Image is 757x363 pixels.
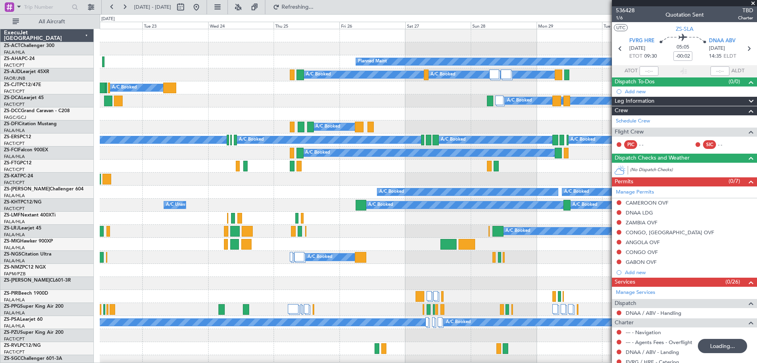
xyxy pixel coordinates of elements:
[4,200,41,205] a: ZS-KHTPC12/NG
[666,11,704,19] div: Quotation Sent
[630,167,757,175] div: (No Dispatch Checks)
[4,343,20,348] span: ZS-RVL
[738,15,753,21] span: Charter
[4,252,51,257] a: ZS-NGSCitation Ultra
[731,67,744,75] span: ALDT
[4,330,63,335] a: ZS-PZUSuper King Air 200
[615,77,654,87] span: Dispatch To-Dos
[4,291,18,296] span: ZS-PIR
[571,134,595,146] div: A/C Booked
[21,19,83,24] span: All Aircraft
[4,43,21,48] span: ZS-ACT
[4,258,25,264] a: FALA/HLA
[629,45,645,53] span: [DATE]
[4,232,25,238] a: FALA/HLA
[446,316,471,328] div: A/C Booked
[4,187,50,192] span: ZS-[PERSON_NAME]
[615,177,633,186] span: Permits
[723,53,736,60] span: ELDT
[4,122,19,126] span: ZS-DFI
[564,186,589,198] div: A/C Booked
[505,225,530,237] div: A/C Booked
[626,349,679,355] a: DNAA / ABV - Landing
[4,161,32,166] a: ZS-FTGPC12
[339,22,405,29] div: Fri 26
[703,140,716,149] div: SIC
[626,249,658,256] div: CONGO OVF
[4,206,24,212] a: FACT/CPT
[4,83,41,87] a: ZS-CJTPC12/47E
[626,229,714,236] div: CONGO, [GEOGRAPHIC_DATA] OVF
[4,291,48,296] a: ZS-PIRBeech 1900D
[4,349,24,355] a: FACT/CPT
[4,141,24,147] a: FACT/CPT
[615,278,635,287] span: Services
[626,310,681,316] a: DNAA / ABV - Handling
[4,109,21,113] span: ZS-DCC
[441,134,466,146] div: A/C Booked
[507,95,532,107] div: A/C Booked
[4,70,49,74] a: ZS-AJDLearjet 45XR
[4,213,56,218] a: ZS-LMFNextant 400XTi
[709,37,736,45] span: DNAA ABV
[4,226,41,231] a: ZS-LRJLearjet 45
[4,356,62,361] a: ZS-SGCChallenger 601-3A
[626,209,653,216] div: DNAA LDG
[405,22,471,29] div: Sat 27
[625,269,753,276] div: Add new
[4,304,63,309] a: ZS-PPGSuper King Air 200
[709,53,722,60] span: 14:35
[4,154,25,160] a: FALA/HLA
[615,97,654,106] span: Leg Information
[639,141,657,148] div: - -
[616,188,654,196] a: Manage Permits
[358,56,387,68] div: Planned Maint
[4,343,41,348] a: ZS-RVLPC12/NG
[729,77,740,86] span: (0/0)
[626,239,660,246] div: ANGOLA OVF
[602,22,668,29] div: Tue 30
[4,56,22,61] span: ZS-AHA
[709,45,725,53] span: [DATE]
[4,109,70,113] a: ZS-DCCGrand Caravan - C208
[677,43,689,51] span: 05:05
[616,117,650,125] a: Schedule Crew
[4,297,25,303] a: FALA/HLA
[698,339,747,353] div: Loading...
[368,199,393,211] div: A/C Booked
[572,199,597,211] div: A/C Booked
[76,22,142,29] div: Mon 22
[4,193,25,199] a: FALA/HLA
[629,37,654,45] span: FVRG HRE
[281,4,314,10] span: Refreshing...
[4,70,21,74] span: ZS-AJD
[614,24,628,31] button: UTC
[626,219,657,226] div: ZAMBIA OVF
[4,167,24,173] a: FACT/CPT
[9,15,86,28] button: All Aircraft
[306,69,331,81] div: A/C Booked
[4,278,50,283] span: ZS-[PERSON_NAME]
[471,22,537,29] div: Sun 28
[315,121,340,133] div: A/C Booked
[4,83,19,87] span: ZS-CJT
[24,1,69,13] input: Trip Number
[4,161,20,166] span: ZS-FTG
[615,106,628,115] span: Crew
[616,15,635,21] span: 1/6
[4,56,35,61] a: ZS-AHAPC-24
[4,135,20,139] span: ZS-ERS
[4,271,26,277] a: FAPM/PZB
[4,43,54,48] a: ZS-ACTChallenger 300
[729,177,740,185] span: (0/7)
[379,186,404,198] div: A/C Booked
[239,134,264,146] div: A/C Booked
[4,148,48,152] a: ZS-FCIFalcon 900EX
[4,219,25,225] a: FALA/HLA
[4,75,25,81] a: FAOR/JNB
[4,278,71,283] a: ZS-[PERSON_NAME]CL601-3R
[626,199,668,206] div: CAMEROON OVF
[725,278,740,286] span: (0/26)
[738,6,753,15] span: TBD
[166,199,199,211] div: A/C Unavailable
